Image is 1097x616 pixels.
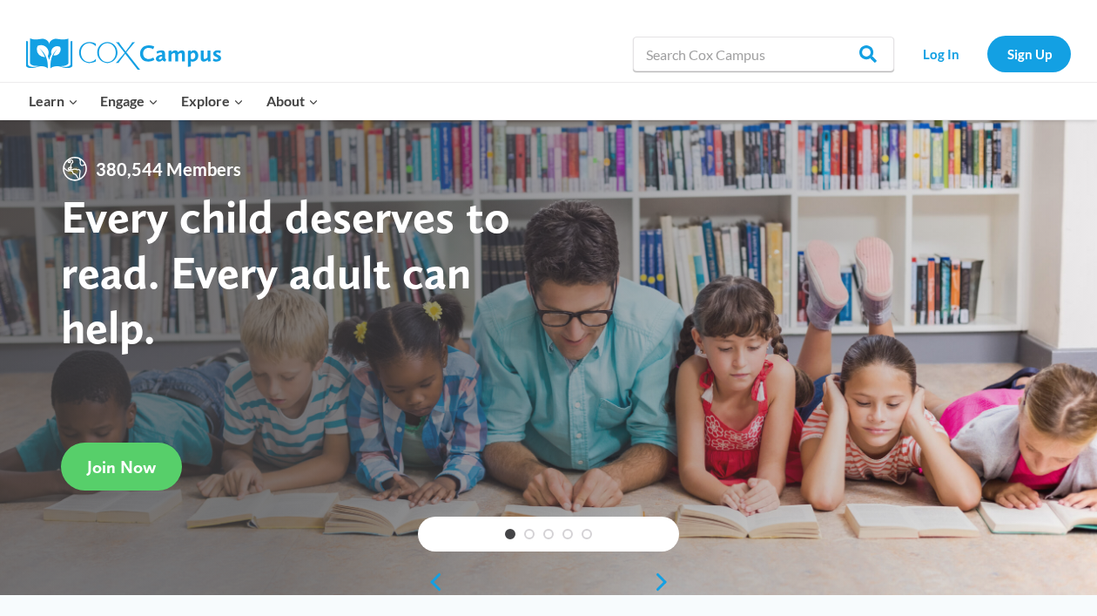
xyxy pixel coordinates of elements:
[633,37,894,71] input: Search Cox Campus
[543,529,554,539] a: 3
[903,36,979,71] a: Log In
[987,36,1071,71] a: Sign Up
[29,90,78,112] span: Learn
[418,565,679,599] div: content slider buttons
[524,529,535,539] a: 2
[87,457,156,477] span: Join Now
[418,572,444,592] a: previous
[582,529,592,539] a: 5
[653,572,679,592] a: next
[61,188,510,355] strong: Every child deserves to read. Every adult can help.
[266,90,319,112] span: About
[17,83,329,119] nav: Primary Navigation
[61,443,182,491] a: Join Now
[562,529,573,539] a: 4
[26,38,221,70] img: Cox Campus
[903,36,1071,71] nav: Secondary Navigation
[100,90,158,112] span: Engage
[89,155,248,183] span: 380,544 Members
[181,90,244,112] span: Explore
[505,529,515,539] a: 1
